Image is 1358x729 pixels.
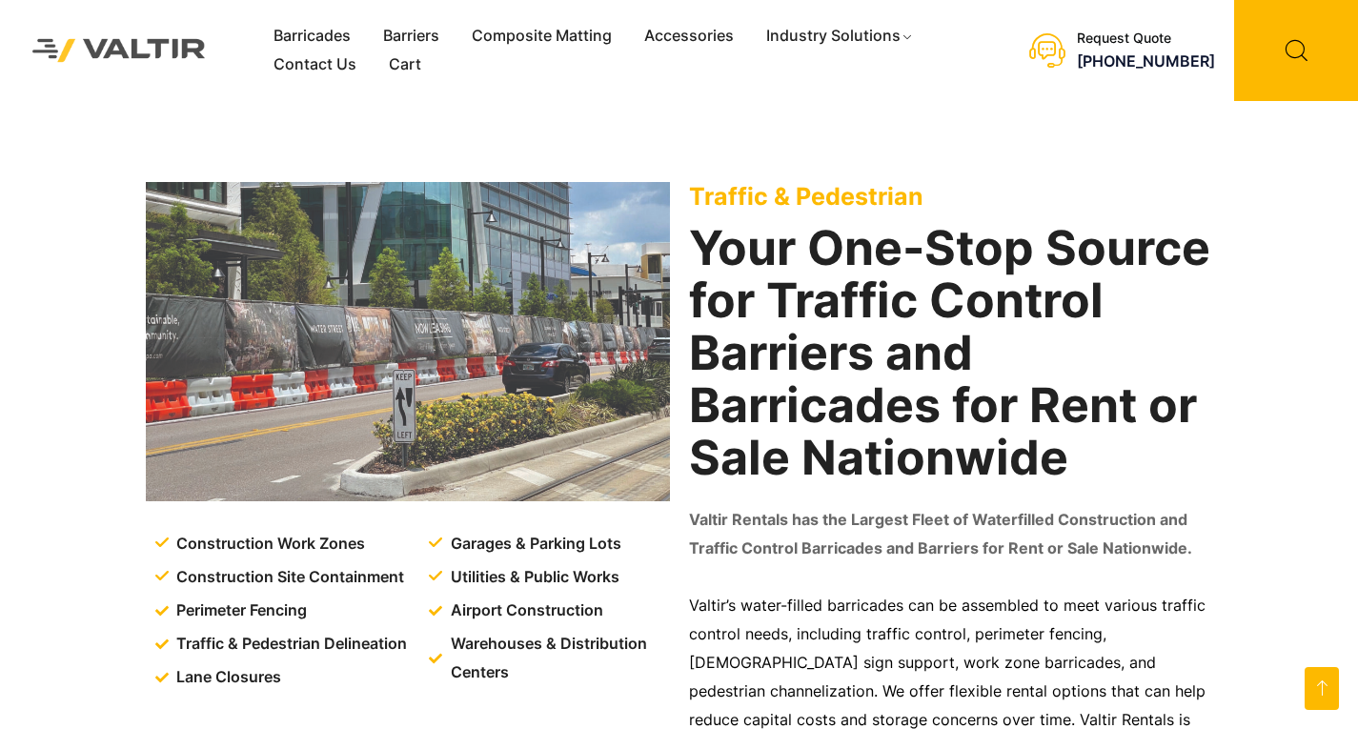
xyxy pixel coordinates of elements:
[172,530,365,558] span: Construction Work Zones
[750,22,930,51] a: Industry Solutions
[172,663,281,692] span: Lane Closures
[14,21,224,81] img: Valtir Rentals
[446,530,621,558] span: Garages & Parking Lots
[1077,51,1215,71] a: [PHONE_NUMBER]
[1305,667,1339,710] a: Go to top
[446,630,674,687] span: Warehouses & Distribution Centers
[172,597,307,625] span: Perimeter Fencing
[1077,30,1215,47] div: Request Quote
[446,563,619,592] span: Utilities & Public Works
[689,506,1213,563] p: Valtir Rentals has the Largest Fleet of Waterfilled Construction and Traffic Control Barricades a...
[367,22,456,51] a: Barriers
[628,22,750,51] a: Accessories
[446,597,603,625] span: Airport Construction
[172,563,404,592] span: Construction Site Containment
[257,51,373,79] a: Contact Us
[689,222,1213,484] h2: Your One-Stop Source for Traffic Control Barriers and Barricades for Rent or Sale Nationwide
[172,630,407,658] span: Traffic & Pedestrian Delineation
[689,182,1213,211] p: Traffic & Pedestrian
[456,22,628,51] a: Composite Matting
[373,51,437,79] a: Cart
[257,22,367,51] a: Barricades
